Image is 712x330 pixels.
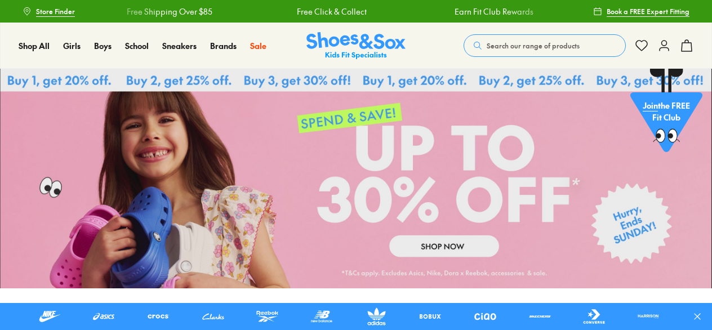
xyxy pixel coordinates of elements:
[593,1,689,21] a: Book a FREE Expert Fitting
[250,40,266,52] a: Sale
[94,40,112,52] a: Boys
[125,40,149,52] a: School
[162,40,197,52] a: Sneakers
[23,1,75,21] a: Store Finder
[19,40,50,52] a: Shop All
[643,100,658,111] span: Join
[63,40,81,51] span: Girls
[607,6,689,16] span: Book a FREE Expert Fitting
[63,40,81,52] a: Girls
[36,6,75,16] span: Store Finder
[464,34,626,57] button: Search our range of products
[455,6,533,17] a: Earn Fit Club Rewards
[306,32,406,60] img: SNS_Logo_Responsive.svg
[630,68,702,158] a: Jointhe FREE Fit Club
[487,41,580,51] span: Search our range of products
[306,32,406,60] a: Shoes & Sox
[19,40,50,51] span: Shop All
[210,40,237,52] a: Brands
[162,40,197,51] span: Sneakers
[125,40,149,51] span: School
[127,6,212,17] a: Free Shipping Over $85
[297,6,367,17] a: Free Click & Collect
[210,40,237,51] span: Brands
[630,91,702,132] p: the FREE Fit Club
[250,40,266,51] span: Sale
[94,40,112,51] span: Boys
